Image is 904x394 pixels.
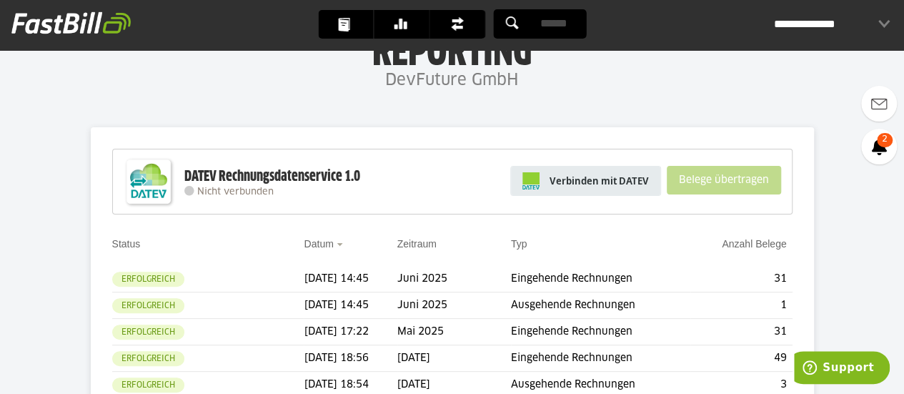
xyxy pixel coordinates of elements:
[511,292,691,319] td: Ausgehende Rechnungen
[522,172,540,189] img: pi-datev-logo-farbig-24.svg
[394,10,417,39] span: Banking
[397,319,511,345] td: Mai 2025
[112,325,184,340] sl-badge: Erfolgreich
[184,167,360,186] div: DATEV Rechnungsdatenservice 1.0
[511,266,691,292] td: Eingehende Rechnungen
[304,319,397,345] td: [DATE] 17:22
[511,319,691,345] td: Eingehende Rechnungen
[861,129,897,164] a: 2
[397,238,437,250] a: Zeitraum
[318,10,373,39] a: Dokumente
[510,166,661,196] a: Verbinden mit DATEV
[690,292,792,319] td: 1
[112,272,184,287] sl-badge: Erfolgreich
[304,292,397,319] td: [DATE] 14:45
[397,345,511,372] td: [DATE]
[550,174,649,188] span: Verbinden mit DATEV
[11,11,131,34] img: fastbill_logo_white.png
[667,166,781,194] sl-button: Belege übertragen
[877,133,893,147] span: 2
[338,10,362,39] span: Dokumente
[722,238,786,250] a: Anzahl Belege
[304,266,397,292] td: [DATE] 14:45
[690,319,792,345] td: 31
[690,345,792,372] td: 49
[197,187,274,197] span: Nicht verbunden
[374,10,429,39] a: Banking
[304,345,397,372] td: [DATE] 18:56
[511,238,527,250] a: Typ
[337,243,346,246] img: sort_desc.gif
[794,351,890,387] iframe: Öffnet ein Widget, in dem Sie weitere Informationen finden
[304,238,333,250] a: Datum
[397,292,511,319] td: Juni 2025
[112,238,141,250] a: Status
[690,266,792,292] td: 31
[112,378,184,393] sl-badge: Erfolgreich
[429,10,485,39] a: Finanzen
[511,345,691,372] td: Eingehende Rechnungen
[397,266,511,292] td: Juni 2025
[449,10,473,39] span: Finanzen
[112,298,184,313] sl-badge: Erfolgreich
[120,153,177,210] img: DATEV-Datenservice Logo
[112,351,184,366] sl-badge: Erfolgreich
